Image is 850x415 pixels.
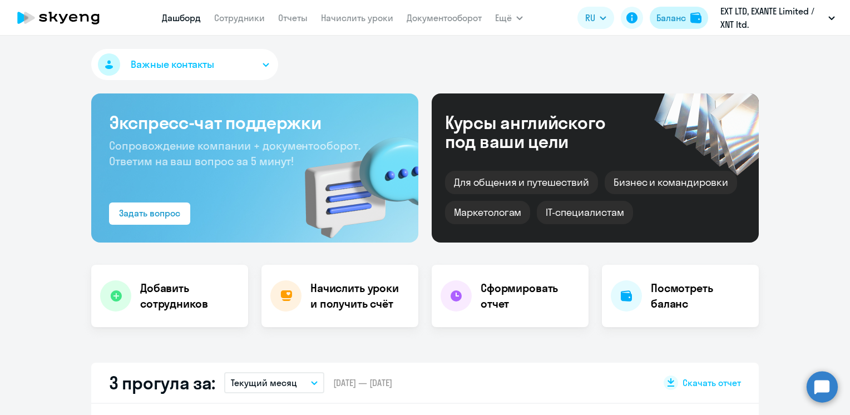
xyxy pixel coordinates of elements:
[231,376,297,389] p: Текущий месяц
[109,202,190,225] button: Задать вопрос
[214,12,265,23] a: Сотрудники
[131,57,214,72] span: Важные контакты
[109,139,360,168] span: Сопровождение компании + документооборот. Ответим на ваш вопрос за 5 минут!
[289,117,418,243] img: bg-img
[683,377,741,389] span: Скачать отчет
[109,111,401,134] h3: Экспресс-чат поддержки
[119,206,180,220] div: Задать вопрос
[140,280,239,312] h4: Добавить сотрудников
[321,12,393,23] a: Начислить уроки
[109,372,215,394] h2: 3 прогула за:
[585,11,595,24] span: RU
[91,49,278,80] button: Важные контакты
[333,377,392,389] span: [DATE] — [DATE]
[651,280,750,312] h4: Посмотреть баланс
[690,12,701,23] img: balance
[577,7,614,29] button: RU
[445,201,530,224] div: Маркетологам
[656,11,686,24] div: Баланс
[407,12,482,23] a: Документооборот
[715,4,841,31] button: EXT LTD, ‎EXANTE Limited / XNT ltd.
[445,113,635,151] div: Курсы английского под ваши цели
[481,280,580,312] h4: Сформировать отчет
[495,7,523,29] button: Ещё
[445,171,598,194] div: Для общения и путешествий
[310,280,407,312] h4: Начислить уроки и получить счёт
[224,372,324,393] button: Текущий месяц
[650,7,708,29] button: Балансbalance
[278,12,308,23] a: Отчеты
[495,11,512,24] span: Ещё
[720,4,824,31] p: EXT LTD, ‎EXANTE Limited / XNT ltd.
[605,171,737,194] div: Бизнес и командировки
[162,12,201,23] a: Дашборд
[537,201,632,224] div: IT-специалистам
